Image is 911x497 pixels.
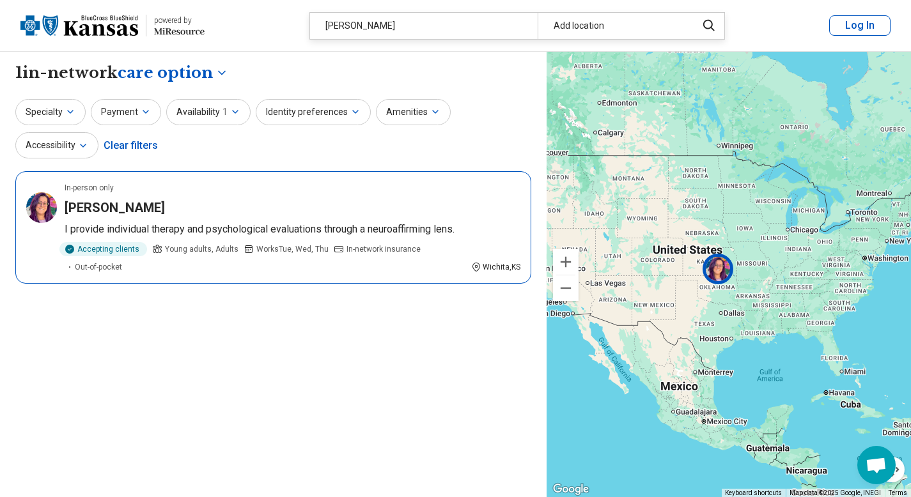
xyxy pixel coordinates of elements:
button: Care options [118,62,228,84]
div: powered by [154,15,205,26]
button: Amenities [376,99,451,125]
button: Availability1 [166,99,251,125]
span: Young adults, Adults [165,243,238,255]
button: Specialty [15,99,86,125]
button: Payment [91,99,161,125]
span: 1 [222,105,228,119]
span: In-network insurance [346,243,421,255]
div: Clear filters [104,130,158,161]
span: Out-of-pocket [75,261,122,273]
div: [PERSON_NAME] [310,13,538,39]
img: Blue Cross Blue Shield Kansas [20,10,138,41]
span: Works Tue, Wed, Thu [256,243,329,255]
div: Accepting clients [59,242,147,256]
p: I provide individual therapy and psychological evaluations through a neuroaffirming lens. [65,222,520,237]
h1: 1 in-network [15,62,228,84]
h3: [PERSON_NAME] [65,199,165,217]
div: Wichita , KS [471,261,520,273]
button: Accessibility [15,132,98,158]
a: Blue Cross Blue Shield Kansaspowered by [20,10,205,41]
span: care option [118,62,213,84]
span: Map data ©2025 Google, INEGI [790,489,881,496]
button: Zoom out [553,275,579,301]
div: Open chat [857,446,896,484]
button: Log In [829,15,891,36]
div: Add location [538,13,689,39]
button: Zoom in [553,249,579,275]
a: Terms (opens in new tab) [889,489,907,496]
p: In-person only [65,182,114,194]
button: Identity preferences [256,99,371,125]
